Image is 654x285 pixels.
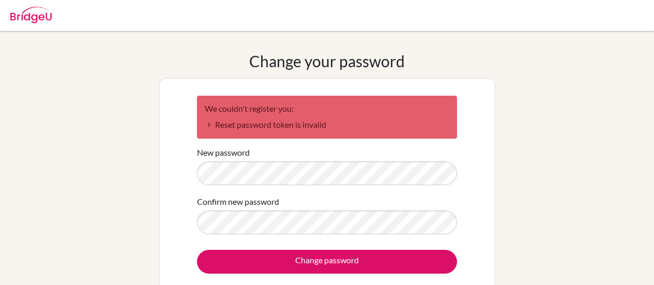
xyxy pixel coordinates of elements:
[10,7,52,23] img: Bridge-U
[197,146,250,159] label: New password
[197,196,279,208] label: Confirm new password
[197,250,457,274] input: Change password
[205,118,449,131] li: Reset password token is invalid
[205,103,449,113] h2: We couldn't register you:
[249,52,405,70] h1: Change your password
